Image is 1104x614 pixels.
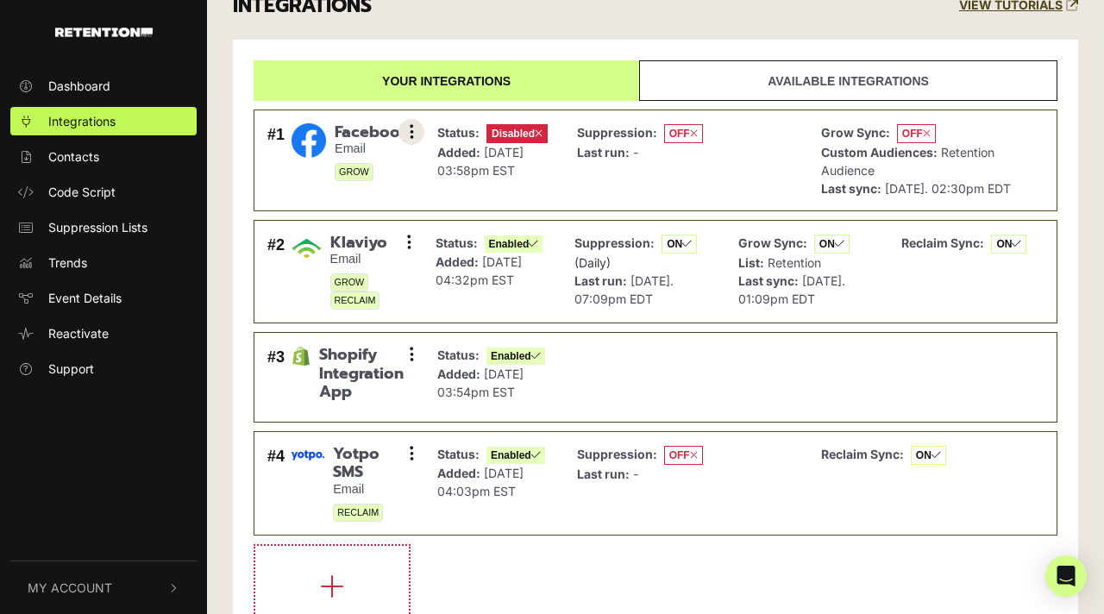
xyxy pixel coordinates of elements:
span: Contacts [48,147,99,166]
strong: Status: [437,447,480,461]
span: RECLAIM [333,504,383,522]
a: Dashboard [10,72,197,100]
span: Shopify Integration App [319,346,411,402]
span: Disabled [486,124,548,143]
small: Email [335,141,410,156]
strong: Grow Sync: [821,125,890,140]
strong: Last run: [577,467,630,481]
small: Email [330,252,410,266]
strong: Added: [437,466,480,480]
strong: Last run: [577,145,630,160]
img: Facebook [292,123,326,158]
span: [DATE]. 02:30pm EDT [885,181,1011,196]
strong: Last sync: [821,181,881,196]
span: [DATE] 04:03pm EST [437,466,524,498]
span: [DATE]. 01:09pm EDT [738,273,845,306]
strong: Status: [437,125,480,140]
span: Suppression Lists [48,218,147,236]
div: Open Intercom Messenger [1045,555,1087,597]
span: GROW [335,163,373,181]
span: OFF [897,124,936,143]
span: Code Script [48,183,116,201]
span: RECLAIM [330,291,380,310]
strong: Last run: [574,273,627,288]
span: [DATE]. 07:09pm EDT [574,273,674,306]
strong: Suppression: [577,125,657,140]
img: Klaviyo [292,234,322,264]
strong: Added: [436,254,479,269]
span: Enabled [486,348,545,365]
span: Facebook [335,123,410,142]
span: - [633,145,638,160]
span: OFF [664,446,703,465]
a: Trends [10,248,197,277]
span: Reactivate [48,324,109,342]
strong: Added: [437,367,480,381]
span: Enabled [485,235,543,253]
div: #2 [267,234,285,310]
strong: Last sync: [738,273,799,288]
img: Yotpo SMS [292,448,324,462]
span: ON [911,446,946,465]
strong: Reclaim Sync: [821,447,904,461]
span: OFF [664,124,703,143]
span: Klaviyo [330,234,410,253]
strong: Added: [437,145,480,160]
div: #1 [267,123,285,197]
span: My Account [28,579,112,597]
a: Suppression Lists [10,213,197,241]
span: GROW [330,273,369,291]
a: Event Details [10,284,197,312]
a: Support [10,354,197,383]
a: Available integrations [639,60,1057,101]
span: Retention [768,255,821,270]
img: Retention.com [55,28,153,37]
strong: Suppression: [577,447,657,461]
div: #4 [267,445,285,522]
span: Support [48,360,94,378]
a: Integrations [10,107,197,135]
span: ON [991,235,1026,254]
strong: Status: [437,348,480,362]
strong: Grow Sync: [738,235,807,250]
a: Contacts [10,142,197,171]
button: My Account [10,561,197,614]
span: Enabled [486,447,545,464]
strong: Suppression: [574,235,655,250]
span: Trends [48,254,87,272]
span: Retention Audience [821,145,994,178]
strong: Reclaim Sync: [901,235,984,250]
span: ON [662,235,697,254]
strong: Custom Audiences: [821,145,938,160]
small: Email [333,482,411,497]
span: Event Details [48,289,122,307]
strong: List: [738,255,764,270]
span: Dashboard [48,77,110,95]
span: Integrations [48,112,116,130]
a: Reactivate [10,319,197,348]
span: Yotpo SMS [333,445,411,482]
span: (Daily) [574,255,611,270]
a: Your integrations [254,60,639,101]
img: Shopify Integration App [292,347,310,366]
span: ON [814,235,850,254]
a: Code Script [10,178,197,206]
span: - [633,467,638,481]
strong: Status: [436,235,478,250]
div: #3 [267,346,285,409]
span: [DATE] 04:32pm EST [436,254,522,287]
span: [DATE] 03:58pm EST [437,145,524,178]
